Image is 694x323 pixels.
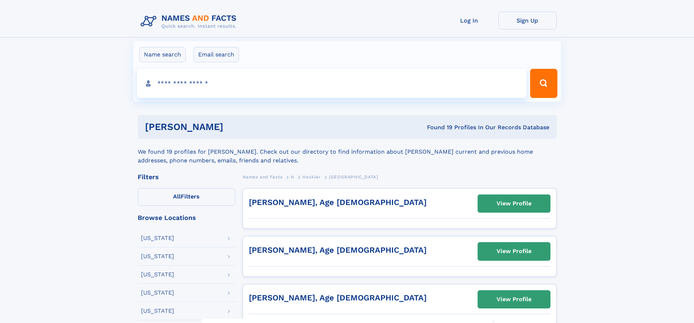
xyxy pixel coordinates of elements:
[141,308,174,314] div: [US_STATE]
[141,272,174,277] div: [US_STATE]
[302,172,321,181] a: Heckler
[329,174,378,180] span: [GEOGRAPHIC_DATA]
[478,195,550,212] a: View Profile
[173,193,181,200] span: All
[302,174,321,180] span: Heckler
[291,174,294,180] span: H
[138,139,557,165] div: We found 19 profiles for [PERSON_NAME]. Check out our directory to find information about [PERSON...
[243,172,283,181] a: Names and Facts
[141,235,174,241] div: [US_STATE]
[249,293,427,302] a: [PERSON_NAME], Age [DEMOGRAPHIC_DATA]
[498,12,557,29] a: Sign Up
[478,291,550,308] a: View Profile
[193,47,239,62] label: Email search
[138,188,235,206] label: Filters
[138,12,243,31] img: Logo Names and Facts
[137,69,527,98] input: search input
[138,214,235,221] div: Browse Locations
[141,290,174,296] div: [US_STATE]
[478,243,550,260] a: View Profile
[440,12,498,29] a: Log In
[138,174,235,180] div: Filters
[145,122,325,131] h1: [PERSON_NAME]
[139,47,186,62] label: Name search
[141,253,174,259] div: [US_STATE]
[291,172,294,181] a: H
[497,243,532,260] div: View Profile
[497,195,532,212] div: View Profile
[530,69,557,98] button: Search Button
[249,245,427,255] a: [PERSON_NAME], Age [DEMOGRAPHIC_DATA]
[249,198,427,207] a: [PERSON_NAME], Age [DEMOGRAPHIC_DATA]
[325,123,549,131] div: Found 19 Profiles In Our Records Database
[497,291,532,308] div: View Profile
